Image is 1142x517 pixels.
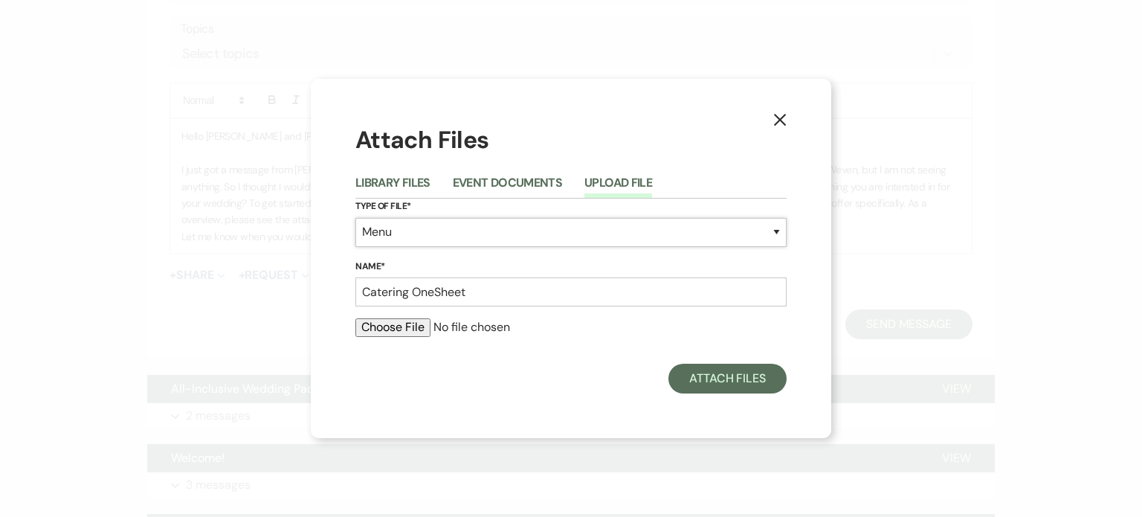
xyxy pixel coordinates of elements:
[584,177,652,198] button: Upload File
[668,364,787,394] button: Attach Files
[355,199,787,215] label: Type of File*
[355,123,787,157] h1: Attach Files
[355,259,787,275] label: Name*
[355,177,430,198] button: Library Files
[453,177,562,198] button: Event Documents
